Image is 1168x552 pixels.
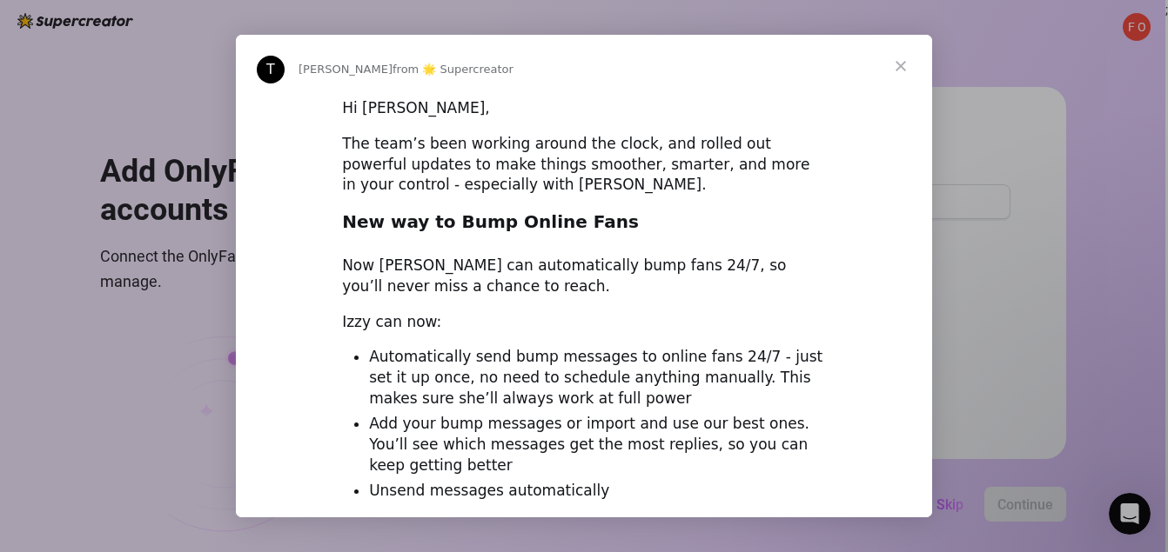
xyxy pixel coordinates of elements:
[369,414,826,476] li: Add your bump messages or import and use our best ones. You’ll see which messages get the most re...
[369,347,826,409] li: Automatically send bump messages to online fans 24/7 - just set it up once, no need to schedule a...
[299,63,393,76] span: [PERSON_NAME]
[369,481,826,502] li: Unsend messages automatically
[257,56,285,83] div: Profile image for Tanya
[342,256,826,297] div: Now [PERSON_NAME] can automatically bump fans 24/7, so you’ll never miss a chance to reach.
[342,98,826,119] div: Hi [PERSON_NAME],
[393,63,514,76] span: from 🌟 Supercreator
[342,312,826,333] div: Izzy can now:
[342,210,826,243] h2: New way to Bump Online Fans
[869,35,932,97] span: Close
[342,134,826,196] div: The team’s been working around the clock, and rolled out powerful updates to make things smoother...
